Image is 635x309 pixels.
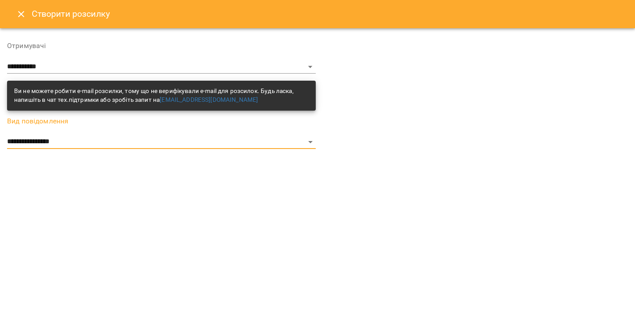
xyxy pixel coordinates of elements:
[7,42,316,49] label: Отримувачі
[14,87,294,103] span: Ви не можете робити e-mail розсилки, тому що не верифікували e-mail для розсилок. Будь ласка, нап...
[7,118,316,125] label: Вид повідомлення
[160,96,258,103] a: [EMAIL_ADDRESS][DOMAIN_NAME]
[32,7,110,21] h6: Створити розсилку
[11,4,32,25] button: Close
